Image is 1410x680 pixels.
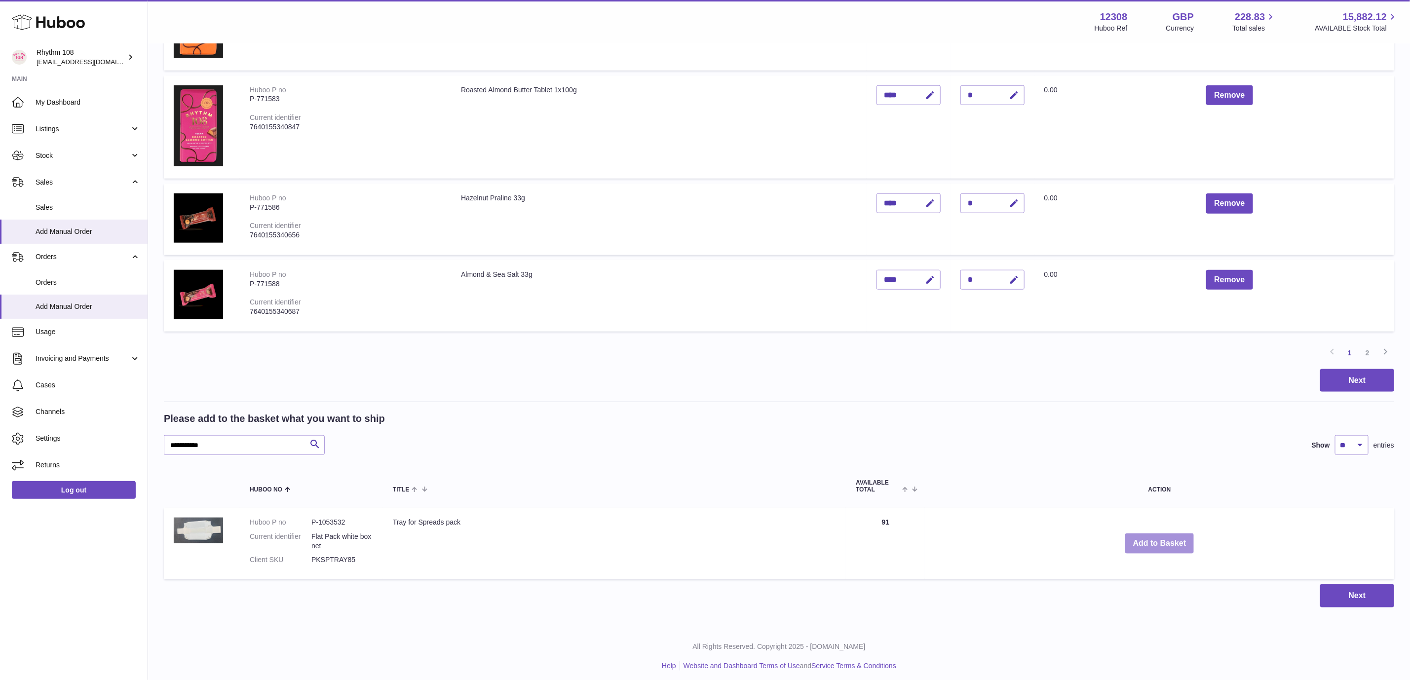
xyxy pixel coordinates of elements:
button: Add to Basket [1125,533,1194,554]
a: 2 [1359,344,1376,362]
a: 15,882.12 AVAILABLE Stock Total [1315,10,1398,33]
a: 1 [1341,344,1359,362]
div: Huboo P no [250,194,286,202]
dt: Huboo P no [250,518,311,527]
img: Hazelnut Praline 33g [174,193,223,243]
span: Stock [36,151,130,160]
img: orders@rhythm108.com [12,50,27,65]
div: Current identifier [250,222,301,229]
h2: Please add to the basket what you want to ship [164,412,385,425]
td: Tray for Spreads pack [383,508,846,580]
div: Rhythm 108 [37,48,125,67]
td: Hazelnut Praline 33g [451,184,866,255]
div: Currency [1166,24,1194,33]
span: 0.00 [1044,270,1058,278]
dt: Current identifier [250,532,311,551]
span: My Dashboard [36,98,140,107]
span: 0.00 [1044,194,1058,202]
div: 7640155340847 [250,122,441,132]
div: Current identifier [250,113,301,121]
span: Settings [36,434,140,443]
p: All Rights Reserved. Copyright 2025 - [DOMAIN_NAME] [156,642,1402,651]
strong: GBP [1173,10,1194,24]
div: P-771583 [250,94,441,104]
div: 7640155340656 [250,230,441,240]
button: Next [1320,584,1394,607]
div: Huboo P no [250,86,286,94]
span: Usage [36,327,140,337]
div: Huboo Ref [1095,24,1128,33]
td: Almond & Sea Salt 33g [451,260,866,332]
img: Tray for Spreads pack [174,518,223,544]
span: Huboo no [250,487,282,493]
span: Invoicing and Payments [36,354,130,363]
span: Channels [36,407,140,416]
div: P-771588 [250,279,441,289]
strong: 12308 [1100,10,1128,24]
button: Remove [1206,193,1253,214]
span: Add Manual Order [36,302,140,311]
div: Huboo P no [250,270,286,278]
span: 0.00 [1044,86,1058,94]
dd: PKSPTRAY85 [311,555,373,565]
img: Roasted Almond Butter Tablet 1x100g [174,85,223,166]
img: Almond & Sea Salt 33g [174,270,223,319]
button: Remove [1206,270,1253,290]
a: Website and Dashboard Terms of Use [684,662,800,670]
span: Title [393,487,409,493]
span: Returns [36,460,140,470]
span: Orders [36,252,130,262]
span: Cases [36,380,140,390]
a: Log out [12,481,136,499]
a: Service Terms & Conditions [811,662,896,670]
span: 228.83 [1235,10,1265,24]
dt: Client SKU [250,555,311,565]
button: Remove [1206,85,1253,106]
dd: P-1053532 [311,518,373,527]
div: P-771586 [250,203,441,212]
span: [EMAIL_ADDRESS][DOMAIN_NAME] [37,58,145,66]
dd: Flat Pack white box net [311,532,373,551]
span: Total sales [1232,24,1276,33]
span: 15,882.12 [1343,10,1387,24]
div: Current identifier [250,298,301,306]
a: 228.83 Total sales [1232,10,1276,33]
span: Sales [36,203,140,212]
td: 91 [846,508,925,580]
span: entries [1373,441,1394,450]
span: Listings [36,124,130,134]
a: Help [662,662,676,670]
span: Sales [36,178,130,187]
span: AVAILABLE Total [856,480,900,492]
span: Add Manual Order [36,227,140,236]
li: and [680,661,896,671]
label: Show [1312,441,1330,450]
div: 7640155340687 [250,307,441,316]
span: AVAILABLE Stock Total [1315,24,1398,33]
button: Next [1320,369,1394,392]
span: Orders [36,278,140,287]
th: Action [925,470,1394,502]
td: Roasted Almond Butter Tablet 1x100g [451,76,866,179]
